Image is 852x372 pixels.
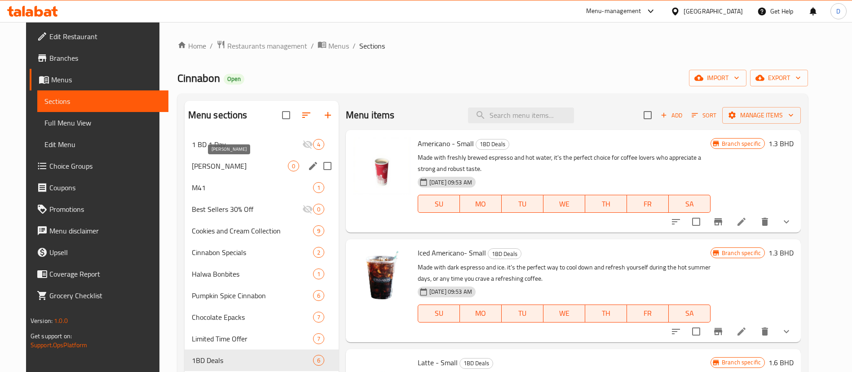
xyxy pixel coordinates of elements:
button: delete [754,321,776,342]
button: Manage items [722,107,801,124]
span: Manage items [729,110,794,121]
div: Best Sellers 30% Off0 [185,198,339,220]
button: TU [502,195,543,213]
span: export [757,72,801,84]
div: items [313,333,324,344]
h6: 1.6 BHD [768,356,794,369]
span: 0 [288,162,299,170]
span: TH [589,307,623,320]
button: show more [776,211,797,233]
input: search [468,108,574,123]
div: M41 [192,182,313,193]
button: SU [418,195,460,213]
span: Select section [638,106,657,125]
button: FR [627,195,669,213]
div: Cinnabon Specials2 [185,242,339,263]
svg: Inactive section [302,139,313,150]
span: Choice Groups [49,161,161,171]
span: Branches [49,53,161,63]
span: Cinnabon Specials [192,247,313,258]
h2: Menu sections [188,108,247,122]
span: Promotions [49,204,161,215]
h2: Menu items [346,108,395,122]
div: Limited Time Offer7 [185,328,339,350]
div: Halwa Bonbites1 [185,263,339,285]
span: Select to update [687,322,706,341]
button: TH [585,195,627,213]
span: Cinnabon [177,68,220,88]
div: Best Sellers 30% Off [192,204,302,215]
span: SU [422,307,456,320]
p: Made with freshly brewed espresso and hot water, it's the perfect choice for coffee lovers who ap... [418,152,711,175]
span: Branch specific [718,139,764,148]
div: items [313,355,324,366]
a: Grocery Checklist [30,285,168,306]
span: Select to update [687,212,706,231]
span: Open [224,75,244,83]
span: D [836,6,840,16]
span: 1 [313,270,324,278]
span: Full Menu View [44,117,161,128]
span: Coverage Report [49,269,161,279]
h6: 1.3 BHD [768,247,794,259]
a: Branches [30,47,168,69]
div: Chocolate Epacks7 [185,306,339,328]
button: Branch-specific-item [707,321,729,342]
button: TH [585,305,627,323]
span: Chocolate Epacks [192,312,313,323]
a: Upsell [30,242,168,263]
div: items [313,247,324,258]
span: MO [464,197,498,211]
li: / [210,40,213,51]
button: Branch-specific-item [707,211,729,233]
span: [PERSON_NAME] [192,161,288,171]
button: sort-choices [665,321,687,342]
span: Iced Americano- Small [418,246,486,260]
button: MO [460,305,502,323]
span: FR [631,307,665,320]
button: MO [460,195,502,213]
span: Grocery Checklist [49,290,161,301]
button: import [689,70,746,86]
span: Branch specific [718,358,764,367]
button: Add section [317,104,339,126]
span: Sections [44,96,161,107]
span: 9 [313,227,324,235]
span: Version: [31,315,53,327]
a: Promotions [30,198,168,220]
span: 1BD Deals [488,249,521,259]
div: Limited Time Offer [192,333,313,344]
span: Add item [657,108,686,122]
div: [PERSON_NAME]0edit [185,155,339,177]
a: Menus [318,40,349,52]
span: 1BD Deals [192,355,313,366]
a: Support.OpsPlatform [31,339,88,351]
button: WE [543,195,585,213]
span: Branch specific [718,249,764,257]
span: 2 [313,248,324,257]
button: WE [543,305,585,323]
div: items [313,290,324,301]
span: TU [505,307,540,320]
span: Coupons [49,182,161,193]
button: show more [776,321,797,342]
h6: 1.3 BHD [768,137,794,150]
div: M411 [185,177,339,198]
div: Menu-management [586,6,641,17]
div: Cookies and Cream Collection9 [185,220,339,242]
span: 6 [313,291,324,300]
nav: breadcrumb [177,40,808,52]
span: Cookies and Cream Collection [192,225,313,236]
span: 1 BD 1 Day [192,139,302,150]
span: WE [547,197,582,211]
span: WE [547,307,582,320]
a: Choice Groups [30,155,168,177]
div: 1 BD 1 Day4 [185,134,339,155]
div: items [313,225,324,236]
span: Add [659,110,684,121]
a: Edit menu item [736,216,747,227]
img: Americano - Small [353,137,411,195]
a: Full Menu View [37,112,168,134]
div: 1BD Deals [488,248,521,259]
a: Restaurants management [216,40,307,52]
